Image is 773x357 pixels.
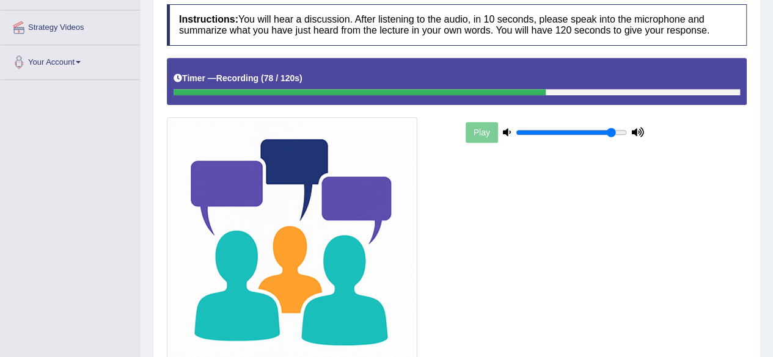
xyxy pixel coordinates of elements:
[264,73,299,83] b: 78 / 120s
[179,14,238,24] b: Instructions:
[167,4,747,45] h4: You will hear a discussion. After listening to the audio, in 10 seconds, please speak into the mi...
[174,74,302,83] h5: Timer —
[299,73,302,83] b: )
[1,10,140,41] a: Strategy Videos
[1,45,140,76] a: Your Account
[261,73,264,83] b: (
[216,73,258,83] b: Recording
